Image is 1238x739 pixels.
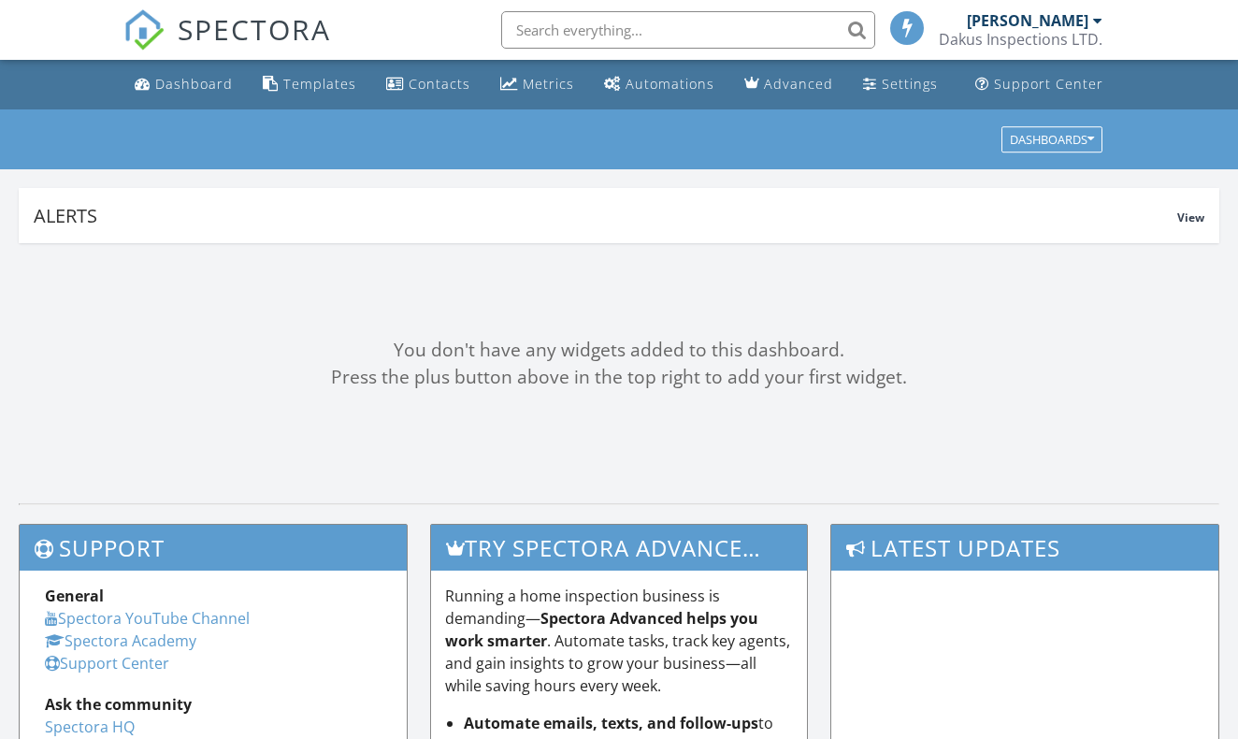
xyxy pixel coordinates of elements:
a: SPECTORA [123,25,331,65]
p: Running a home inspection business is demanding— . Automate tasks, track key agents, and gain ins... [445,585,793,697]
a: Advanced [737,67,841,102]
a: Automations (Basic) [597,67,722,102]
span: View [1177,210,1204,225]
h3: Try spectora advanced [DATE] [431,525,807,571]
strong: Automate emails, texts, and follow-ups [464,713,758,733]
strong: General [45,586,104,606]
strong: Spectora Advanced helps you work smarter [445,608,758,651]
a: Support Center [45,653,169,674]
span: SPECTORA [178,9,331,49]
a: Spectora Academy [45,630,196,651]
div: Contacts [409,75,470,93]
div: Dashboards [1010,133,1094,146]
div: Support Center [994,75,1103,93]
div: You don't have any widgets added to this dashboard. [19,337,1219,364]
a: Spectora HQ [45,717,135,737]
a: Dashboard [127,67,240,102]
a: Support Center [968,67,1111,102]
div: Settings [882,75,938,93]
h3: Latest Updates [831,525,1218,571]
div: Automations [626,75,714,93]
a: Contacts [379,67,478,102]
div: Dakus Inspections LTD. [939,30,1102,49]
div: Press the plus button above in the top right to add your first widget. [19,364,1219,391]
h3: Support [20,525,407,571]
div: Alerts [34,203,1177,228]
div: Dashboard [155,75,233,93]
a: Settings [856,67,945,102]
a: Metrics [493,67,582,102]
div: [PERSON_NAME] [967,11,1088,30]
div: Metrics [523,75,574,93]
a: Templates [255,67,364,102]
button: Dashboards [1001,126,1102,152]
div: Advanced [764,75,833,93]
img: The Best Home Inspection Software - Spectora [123,9,165,51]
div: Ask the community [45,693,381,716]
a: Spectora YouTube Channel [45,608,250,629]
input: Search everything... [501,11,875,49]
div: Templates [283,75,356,93]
